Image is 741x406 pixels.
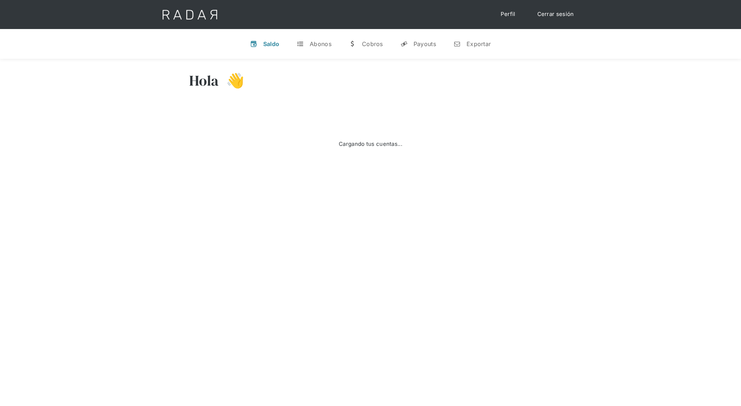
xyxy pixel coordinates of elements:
div: v [250,40,257,48]
div: Payouts [414,40,436,48]
div: Cobros [362,40,383,48]
div: Saldo [263,40,280,48]
div: w [349,40,356,48]
a: Cerrar sesión [530,7,581,21]
h3: Hola [189,71,219,90]
div: y [400,40,408,48]
div: Cargando tus cuentas... [339,140,402,148]
div: n [453,40,461,48]
div: Abonos [310,40,331,48]
h3: 👋 [219,71,244,90]
div: t [297,40,304,48]
div: Exportar [467,40,491,48]
a: Perfil [493,7,523,21]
